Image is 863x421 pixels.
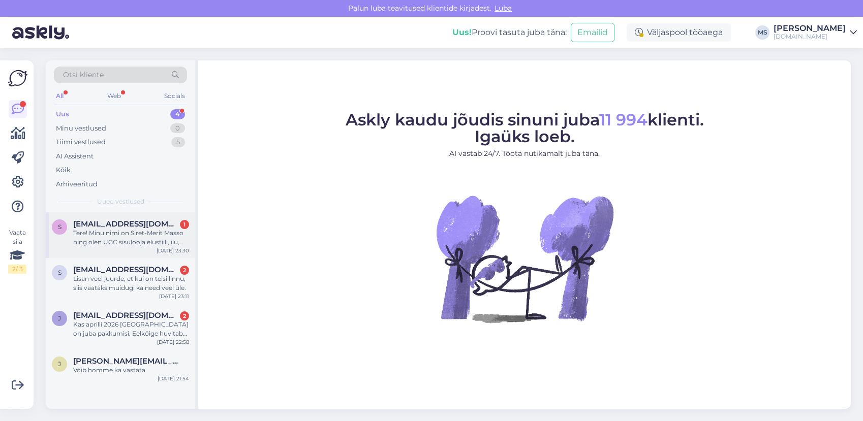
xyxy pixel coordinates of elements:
div: Kas aprilli 2026 [GEOGRAPHIC_DATA] on juba pakkumisi. Eelkõige huvitab [GEOGRAPHIC_DATA] linn [73,320,189,338]
div: 2 [180,266,189,275]
div: 2 / 3 [8,265,26,274]
div: Socials [162,89,187,103]
b: Uus! [452,27,472,37]
div: Proovi tasuta juba täna: [452,26,567,39]
div: Tiimi vestlused [56,137,106,147]
span: Otsi kliente [63,70,104,80]
div: [DATE] 21:54 [158,375,189,382]
span: s [58,223,61,231]
div: Võib homme ka vastata [73,366,189,375]
span: silver.rohuniit@gmail.com [73,265,179,274]
span: Luba [491,4,515,13]
button: Emailid [571,23,614,42]
div: Vaata siia [8,228,26,274]
div: Minu vestlused [56,123,106,134]
div: 5 [171,137,185,147]
div: AI Assistent [56,151,94,161]
div: [DATE] 23:30 [157,247,189,254]
span: julia.kannelaud@gmail.com [73,357,179,366]
div: 4 [170,109,185,119]
div: [DATE] 22:58 [157,338,189,346]
div: 0 [170,123,185,134]
div: Uus [56,109,69,119]
div: 2 [180,311,189,320]
span: Uued vestlused [97,197,144,206]
div: [DATE] 23:11 [159,293,189,300]
div: [DOMAIN_NAME] [774,33,846,41]
span: s [58,269,61,276]
div: MS [755,25,769,40]
div: 1 [180,220,189,229]
div: Lisan veel juurde, et kui on teisi linnu, siis vaataks muidugi ka need veel üle. [73,274,189,293]
a: [PERSON_NAME][DOMAIN_NAME] [774,24,857,41]
img: No Chat active [433,167,616,350]
img: Askly Logo [8,69,27,88]
span: Askly kaudu jõudis sinuni juba klienti. Igaüks loeb. [346,110,704,146]
div: Tere! Minu nimi on Siret-Merit Masso ning olen UGC sisulooja elustiili, ilu, moe ja tehnoloogiava... [73,229,189,247]
div: Kõik [56,165,71,175]
div: [PERSON_NAME] [774,24,846,33]
div: Web [105,89,123,103]
div: Väljaspool tööaega [627,23,731,42]
div: All [54,89,66,103]
span: siretmeritmasso1@gmail.com [73,219,179,229]
span: j [58,314,61,322]
span: j [58,360,61,368]
span: jaanika69@gmail.com [73,311,179,320]
span: 11 994 [599,110,648,129]
div: Arhiveeritud [56,179,98,189]
p: AI vastab 24/7. Tööta nutikamalt juba täna. [346,148,704,159]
